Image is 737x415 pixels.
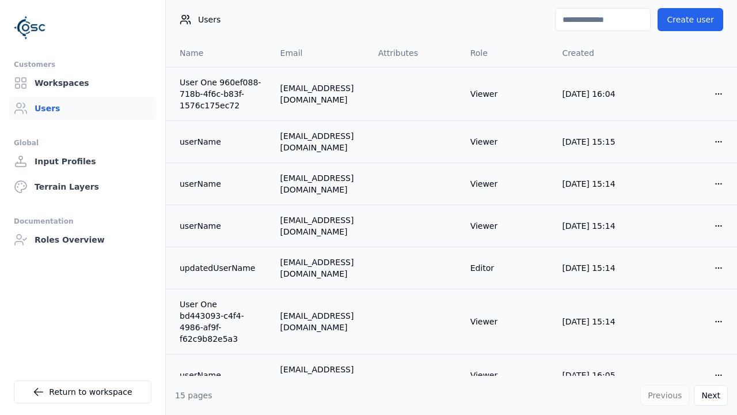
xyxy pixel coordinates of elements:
a: userName [180,369,262,381]
a: User One bd443093-c4f4-4986-af9f-f62c9b82e5a3 [180,299,262,345]
button: Create user [658,8,723,31]
a: Workspaces [9,71,156,95]
div: Global [14,136,151,150]
div: [EMAIL_ADDRESS][DOMAIN_NAME] [280,364,360,387]
div: Viewer [470,136,544,148]
div: [DATE] 15:14 [562,316,636,327]
div: Viewer [470,178,544,190]
div: [DATE] 15:15 [562,136,636,148]
a: userName [180,178,262,190]
div: Viewer [470,88,544,100]
div: Editor [470,262,544,274]
div: [EMAIL_ADDRESS][DOMAIN_NAME] [280,256,360,280]
div: [DATE] 15:14 [562,262,636,274]
th: Role [461,39,553,67]
div: [EMAIL_ADDRESS][DOMAIN_NAME] [280,214,360,237]
a: Users [9,97,156,120]
div: [EMAIL_ADDRESS][DOMAIN_NAME] [280,172,360,195]
img: Logo [14,12,46,44]
a: updatedUserName [180,262,262,274]
th: Name [166,39,271,67]
a: Terrain Layers [9,175,156,198]
a: Return to workspace [14,380,151,403]
div: [EMAIL_ADDRESS][DOMAIN_NAME] [280,82,360,105]
a: userName [180,136,262,148]
div: Viewer [470,316,544,327]
a: userName [180,220,262,232]
th: Attributes [369,39,461,67]
a: User One 960ef088-718b-4f6c-b83f-1576c175ec72 [180,77,262,111]
span: 15 pages [175,391,212,400]
div: Viewer [470,369,544,381]
a: Input Profiles [9,150,156,173]
a: Roles Overview [9,228,156,251]
th: Created [553,39,645,67]
div: [DATE] 15:14 [562,220,636,232]
button: Next [694,385,728,406]
th: Email [271,39,369,67]
div: Viewer [470,220,544,232]
div: [EMAIL_ADDRESS][DOMAIN_NAME] [280,310,360,333]
div: Customers [14,58,151,71]
div: [DATE] 16:05 [562,369,636,381]
div: Documentation [14,214,151,228]
div: [DATE] 16:04 [562,88,636,100]
span: Users [198,14,221,25]
div: [DATE] 15:14 [562,178,636,190]
div: [EMAIL_ADDRESS][DOMAIN_NAME] [280,130,360,153]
